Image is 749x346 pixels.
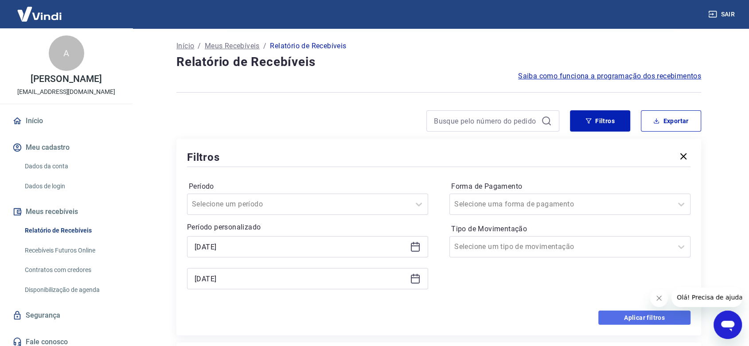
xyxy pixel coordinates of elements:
button: Meu cadastro [11,138,122,157]
button: Meus recebíveis [11,202,122,222]
button: Sair [706,6,738,23]
label: Período [189,181,426,192]
p: Período personalizado [187,222,428,233]
label: Tipo de Movimentação [451,224,689,234]
h4: Relatório de Recebíveis [176,53,701,71]
div: A [49,35,84,71]
a: Recebíveis Futuros Online [21,241,122,260]
input: Busque pelo número do pedido [434,114,538,128]
a: Segurança [11,306,122,325]
input: Data final [195,272,406,285]
a: Dados de login [21,177,122,195]
a: Meus Recebíveis [205,41,260,51]
p: Relatório de Recebíveis [270,41,346,51]
img: Vindi [11,0,68,27]
span: Olá! Precisa de ajuda? [5,6,74,13]
button: Filtros [570,110,630,132]
a: Dados da conta [21,157,122,175]
p: [EMAIL_ADDRESS][DOMAIN_NAME] [17,87,115,97]
p: / [263,41,266,51]
label: Forma de Pagamento [451,181,689,192]
a: Disponibilização de agenda [21,281,122,299]
iframe: Mensagem da empresa [671,288,742,307]
button: Exportar [641,110,701,132]
iframe: Botão para abrir a janela de mensagens [714,311,742,339]
a: Saiba como funciona a programação dos recebimentos [518,71,701,82]
a: Início [176,41,194,51]
button: Aplicar filtros [598,311,690,325]
a: Relatório de Recebíveis [21,222,122,240]
input: Data inicial [195,240,406,253]
p: / [198,41,201,51]
a: Início [11,111,122,131]
p: [PERSON_NAME] [31,74,101,84]
iframe: Fechar mensagem [650,289,668,307]
a: Contratos com credores [21,261,122,279]
h5: Filtros [187,150,220,164]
